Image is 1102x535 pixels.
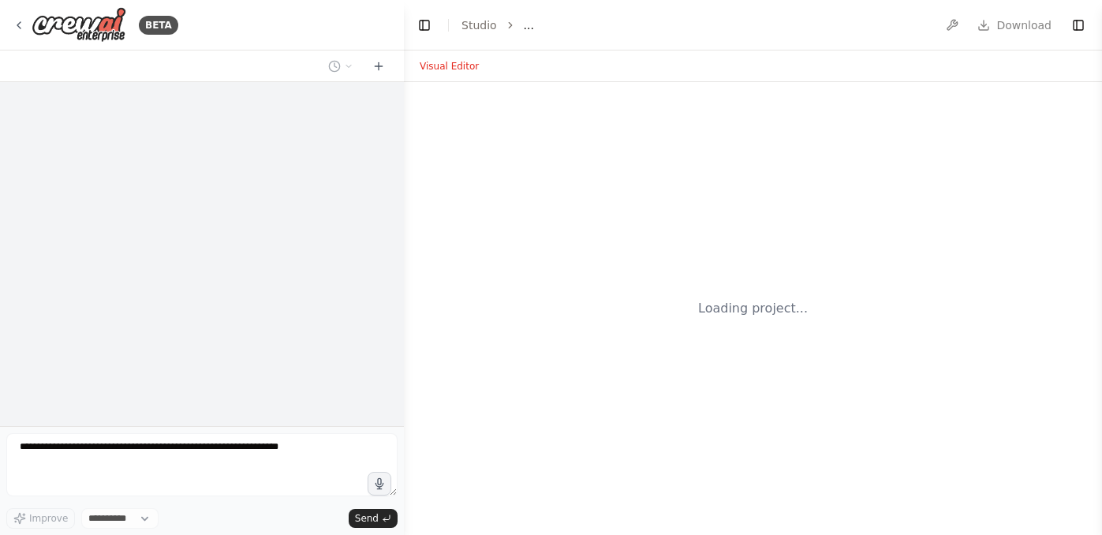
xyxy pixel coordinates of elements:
button: Start a new chat [366,57,391,76]
div: BETA [139,16,178,35]
span: Improve [29,512,68,525]
button: Visual Editor [410,57,488,76]
img: Logo [32,7,126,43]
span: ... [524,17,534,33]
button: Hide left sidebar [413,14,435,36]
span: Send [355,512,379,525]
button: Improve [6,508,75,529]
a: Studio [461,19,497,32]
button: Send [349,509,398,528]
button: Show right sidebar [1067,14,1089,36]
div: Loading project... [698,299,808,318]
nav: breadcrumb [461,17,534,33]
button: Switch to previous chat [322,57,360,76]
button: Click to speak your automation idea [368,472,391,496]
